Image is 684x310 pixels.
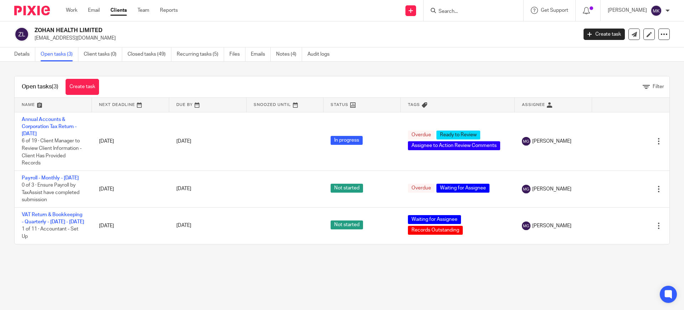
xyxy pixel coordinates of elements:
[522,222,530,230] img: svg%3E
[22,176,79,181] a: Payroll - Monthly - [DATE]
[532,186,571,193] span: [PERSON_NAME]
[22,212,84,224] a: VAT Return & Bookkeeping - Quarterly - [DATE] - [DATE]
[331,184,363,193] span: Not started
[22,83,58,91] h1: Open tasks
[331,220,363,229] span: Not started
[35,35,573,42] p: [EMAIL_ADDRESS][DOMAIN_NAME]
[84,47,122,61] a: Client tasks (0)
[307,47,335,61] a: Audit logs
[92,171,169,207] td: [DATE]
[176,139,191,144] span: [DATE]
[408,184,435,193] span: Overdue
[408,141,500,150] span: Assignee to Action Review Comments
[14,6,50,15] img: Pixie
[254,103,291,107] span: Snoozed Until
[541,8,568,13] span: Get Support
[251,47,271,61] a: Emails
[160,7,178,14] a: Reports
[408,215,461,224] span: Waiting for Assignee
[436,184,489,193] span: Waiting for Assignee
[138,7,149,14] a: Team
[276,47,302,61] a: Notes (4)
[331,136,363,145] span: In progress
[14,27,29,42] img: svg%3E
[66,7,77,14] a: Work
[35,27,465,34] h2: ZOHAN HEALTH LIMITED
[92,112,169,171] td: [DATE]
[22,227,78,239] span: 1 of 11 · Accountant - Set Up
[229,47,245,61] a: Files
[438,9,502,15] input: Search
[88,7,100,14] a: Email
[52,84,58,90] span: (3)
[177,47,224,61] a: Recurring tasks (5)
[532,138,571,145] span: [PERSON_NAME]
[128,47,171,61] a: Closed tasks (49)
[331,103,348,107] span: Status
[608,7,647,14] p: [PERSON_NAME]
[653,84,664,89] span: Filter
[532,222,571,229] span: [PERSON_NAME]
[584,29,625,40] a: Create task
[176,223,191,228] span: [DATE]
[22,139,82,166] span: 6 of 19 · Client Manager to Review Client Information - Client Has Provided Records
[66,79,99,95] a: Create task
[522,137,530,146] img: svg%3E
[22,183,79,202] span: 0 of 3 · Ensure Payroll by TaxAssist have completed submission
[522,185,530,193] img: svg%3E
[92,207,169,244] td: [DATE]
[176,187,191,192] span: [DATE]
[436,131,480,139] span: Ready to Review
[22,117,77,137] a: Annual Accounts & Corporation Tax Return - [DATE]
[408,226,463,235] span: Records Outstanding
[408,131,435,139] span: Overdue
[41,47,78,61] a: Open tasks (3)
[408,103,420,107] span: Tags
[110,7,127,14] a: Clients
[651,5,662,16] img: svg%3E
[14,47,35,61] a: Details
